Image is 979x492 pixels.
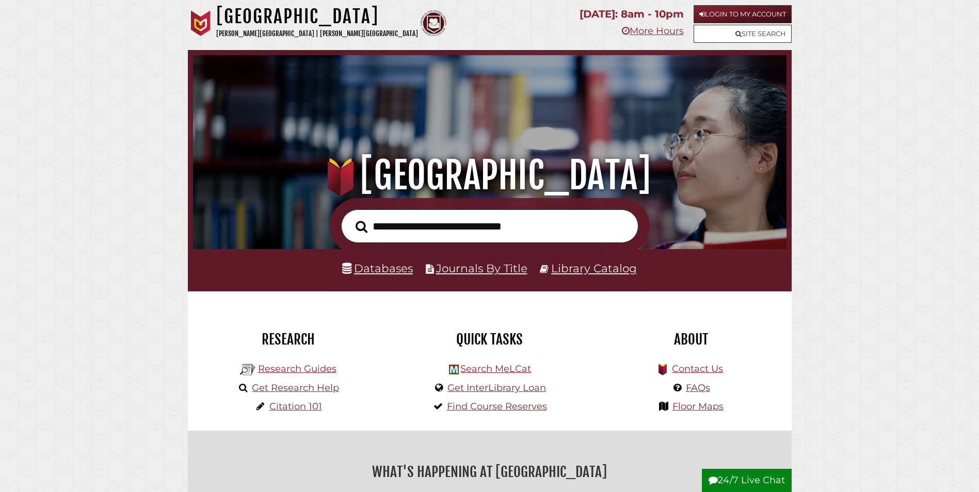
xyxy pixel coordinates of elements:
a: Get Research Help [252,382,339,393]
a: Get InterLibrary Loan [447,382,546,393]
h2: What's Happening at [GEOGRAPHIC_DATA] [196,460,784,484]
a: Contact Us [672,363,723,374]
h2: Quick Tasks [397,331,583,348]
a: Research Guides [258,363,336,374]
a: Journals By Title [436,261,527,275]
p: [DATE]: 8am - 10pm [580,5,684,23]
a: FAQs [686,382,710,393]
a: Site Search [694,25,792,43]
h2: Research [196,331,381,348]
img: Calvin Theological Seminary [421,10,446,36]
h1: [GEOGRAPHIC_DATA] [216,5,418,28]
a: Library Catalog [551,261,637,275]
a: Databases [342,261,413,275]
p: [PERSON_NAME][GEOGRAPHIC_DATA] | [PERSON_NAME][GEOGRAPHIC_DATA] [216,28,418,40]
a: Login to My Account [694,5,792,23]
h2: About [598,331,784,348]
a: Citation 101 [269,401,322,412]
i: Search [356,220,367,233]
img: Calvin University [188,10,214,36]
h1: [GEOGRAPHIC_DATA] [207,153,772,198]
a: More Hours [622,25,684,37]
a: Floor Maps [672,401,724,412]
img: Hekman Library Logo [240,362,255,378]
a: Find Course Reserves [447,401,547,412]
a: Search MeLCat [460,363,531,374]
button: Search [350,218,373,236]
img: Hekman Library Logo [449,365,459,374]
